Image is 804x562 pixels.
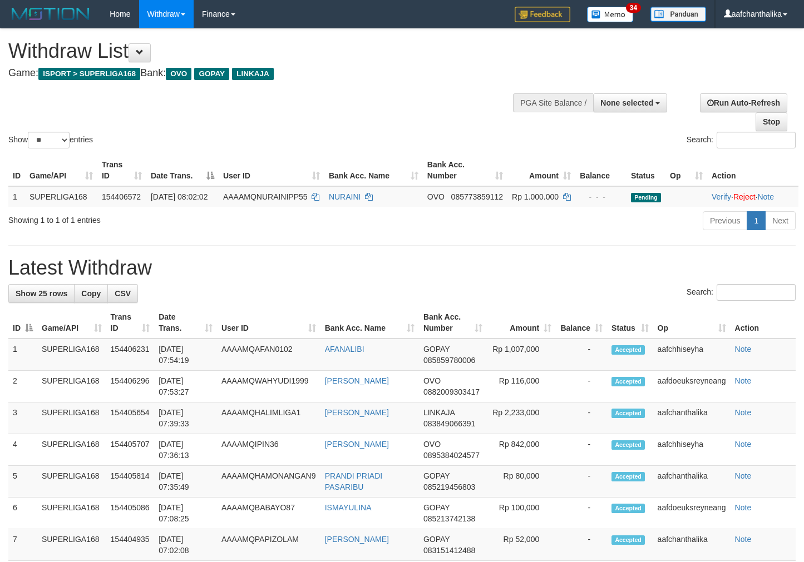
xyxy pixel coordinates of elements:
[487,402,556,434] td: Rp 2,233,000
[325,408,389,417] a: [PERSON_NAME]
[320,307,419,339] th: Bank Acc. Name: activate to sort column ascending
[556,434,607,466] td: -
[217,466,320,498] td: AAAAMQHAMONANGAN9
[217,371,320,402] td: AAAAMQWAHYUDI1999
[8,186,25,207] td: 1
[219,155,324,186] th: User ID: activate to sort column ascending
[593,93,667,112] button: None selected
[423,387,480,396] span: Copy 0882009303417 to clipboard
[556,498,607,529] td: -
[423,356,475,365] span: Copy 085859780006 to clipboard
[106,466,155,498] td: 154405814
[653,466,731,498] td: aafchanthalika
[653,498,731,529] td: aafdoeuksreyneang
[154,529,217,561] td: [DATE] 07:02:08
[611,472,645,481] span: Accepted
[154,466,217,498] td: [DATE] 07:35:49
[733,192,756,201] a: Reject
[423,514,475,523] span: Copy 085213742138 to clipboard
[8,210,327,226] div: Showing 1 to 1 of 1 entries
[731,307,796,339] th: Action
[631,193,661,202] span: Pending
[556,466,607,498] td: -
[765,211,796,230] a: Next
[580,191,622,202] div: - - -
[653,402,731,434] td: aafchanthalika
[8,284,75,303] a: Show 25 rows
[106,339,155,371] td: 154406231
[735,471,752,480] a: Note
[653,371,731,402] td: aafdoeuksreyneang
[513,93,593,112] div: PGA Site Balance /
[8,132,93,148] label: Show entries
[687,132,796,148] label: Search:
[325,440,389,449] a: [PERSON_NAME]
[687,284,796,301] label: Search:
[37,466,106,498] td: SUPERLIGA168
[653,529,731,561] td: aafchanthalika
[735,345,752,354] a: Note
[8,6,93,22] img: MOTION_logo.png
[423,345,450,354] span: GOPAY
[556,307,607,339] th: Balance: activate to sort column ascending
[556,371,607,402] td: -
[8,498,37,529] td: 6
[217,339,320,371] td: AAAAMQAFAN0102
[8,68,525,79] h4: Game: Bank:
[735,376,752,385] a: Note
[712,192,731,201] a: Verify
[735,503,752,512] a: Note
[102,192,141,201] span: 154406572
[507,155,575,186] th: Amount: activate to sort column ascending
[611,409,645,418] span: Accepted
[756,112,787,131] a: Stop
[146,155,219,186] th: Date Trans.: activate to sort column descending
[427,192,445,201] span: OVO
[423,376,441,385] span: OVO
[97,155,146,186] th: Trans ID: activate to sort column ascending
[423,451,480,460] span: Copy 0895384024577 to clipboard
[423,471,450,480] span: GOPAY
[325,503,372,512] a: ISMAYULINA
[487,339,556,371] td: Rp 1,007,000
[419,307,487,339] th: Bank Acc. Number: activate to sort column ascending
[28,132,70,148] select: Showentries
[665,155,707,186] th: Op: activate to sort column ascending
[154,498,217,529] td: [DATE] 07:08:25
[423,546,475,555] span: Copy 083151412488 to clipboard
[556,402,607,434] td: -
[653,434,731,466] td: aafchhiseyha
[735,408,752,417] a: Note
[106,498,155,529] td: 154405086
[626,3,641,13] span: 34
[423,440,441,449] span: OVO
[611,440,645,450] span: Accepted
[451,192,503,201] span: Copy 085773859112 to clipboard
[325,345,364,354] a: AFANALIBI
[106,307,155,339] th: Trans ID: activate to sort column ascending
[37,307,106,339] th: Game/API: activate to sort column ascending
[74,284,108,303] a: Copy
[8,257,796,279] h1: Latest Withdraw
[37,402,106,434] td: SUPERLIGA168
[37,371,106,402] td: SUPERLIGA168
[325,376,389,385] a: [PERSON_NAME]
[37,434,106,466] td: SUPERLIGA168
[611,345,645,355] span: Accepted
[611,377,645,386] span: Accepted
[512,192,559,201] span: Rp 1.000.000
[223,192,308,201] span: AAAAMQNURAINIPP55
[611,535,645,545] span: Accepted
[703,211,747,230] a: Previous
[8,529,37,561] td: 7
[16,289,67,298] span: Show 25 rows
[650,7,706,22] img: panduan.png
[8,434,37,466] td: 4
[653,339,731,371] td: aafchhiseyha
[106,529,155,561] td: 154404935
[607,307,653,339] th: Status: activate to sort column ascending
[324,155,423,186] th: Bank Acc. Name: activate to sort column ascending
[487,307,556,339] th: Amount: activate to sort column ascending
[106,402,155,434] td: 154405654
[154,307,217,339] th: Date Trans.: activate to sort column ascending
